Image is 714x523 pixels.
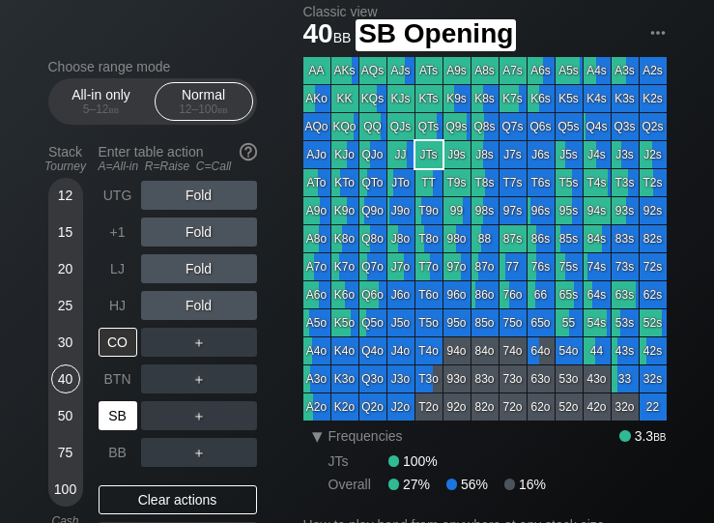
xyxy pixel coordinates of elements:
div: 20 [51,254,80,283]
div: T6o [415,281,443,308]
div: ATs [415,57,443,84]
div: 62o [528,393,555,421]
div: 73s [612,253,639,280]
div: SB [99,401,137,430]
div: 92s [640,197,667,224]
div: A7s [500,57,527,84]
div: 63s [612,281,639,308]
div: QTs [415,113,443,140]
div: 93s [612,197,639,224]
div: Q2o [359,393,386,421]
div: T9o [415,197,443,224]
div: T2s [640,169,667,196]
div: 33 [612,365,639,392]
div: Normal [159,83,248,120]
div: HJ [99,291,137,320]
div: T4o [415,337,443,364]
span: 40 [300,19,355,51]
div: A=All-in R=Raise C=Call [99,160,257,173]
div: T5o [415,309,443,336]
div: 95s [556,197,583,224]
div: KQo [331,113,358,140]
div: Q9s [443,113,471,140]
div: 72s [640,253,667,280]
div: J4s [584,141,611,168]
div: KTs [415,85,443,112]
div: 74s [584,253,611,280]
div: Clear actions [99,485,257,514]
div: 55 [556,309,583,336]
div: 88 [471,225,499,252]
div: T9s [443,169,471,196]
div: 62s [640,281,667,308]
div: ＋ [141,364,257,393]
div: K2s [640,85,667,112]
div: ▾ [305,424,330,448]
div: 74o [500,337,527,364]
div: Fold [141,218,257,247]
div: QTo [359,169,386,196]
div: UTG [99,181,137,210]
h2: Classic view [303,4,667,19]
div: T6s [528,169,555,196]
div: ＋ [141,401,257,430]
div: A4o [303,337,330,364]
div: 12 [51,181,80,210]
div: QJs [387,113,414,140]
div: QJo [359,141,386,168]
div: 75s [556,253,583,280]
div: A5o [303,309,330,336]
div: ＋ [141,328,257,357]
div: T2o [415,393,443,421]
div: 100% [388,453,438,469]
div: 98o [443,225,471,252]
div: 42s [640,337,667,364]
div: T5s [556,169,583,196]
div: A6o [303,281,330,308]
div: K8s [471,85,499,112]
div: J8s [471,141,499,168]
div: Fold [141,181,257,210]
div: J4o [387,337,414,364]
div: AQo [303,113,330,140]
div: 64s [584,281,611,308]
div: Q4o [359,337,386,364]
div: J8o [387,225,414,252]
div: 96o [443,281,471,308]
div: JTs [328,453,388,469]
div: J5s [556,141,583,168]
div: ATo [303,169,330,196]
div: 84o [471,337,499,364]
div: 30 [51,328,80,357]
div: 12 – 100 [163,102,244,116]
div: K9o [331,197,358,224]
div: 86o [471,281,499,308]
div: AA [303,57,330,84]
div: Q2s [640,113,667,140]
div: 84s [584,225,611,252]
span: bb [333,25,352,46]
div: J3o [387,365,414,392]
div: AKo [303,85,330,112]
span: Frequencies [328,428,403,444]
div: Q5o [359,309,386,336]
div: KJo [331,141,358,168]
div: 53s [612,309,639,336]
div: 27% [388,477,446,492]
div: T7o [415,253,443,280]
div: 85o [471,309,499,336]
div: A3s [612,57,639,84]
div: 42o [584,393,611,421]
div: A7o [303,253,330,280]
div: J2s [640,141,667,168]
span: bb [653,428,666,444]
div: K9s [443,85,471,112]
div: 65o [528,309,555,336]
div: 82o [471,393,499,421]
div: 52s [640,309,667,336]
div: A2o [303,393,330,421]
div: Q7s [500,113,527,140]
div: 76s [528,253,555,280]
div: 65s [556,281,583,308]
div: K4s [584,85,611,112]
